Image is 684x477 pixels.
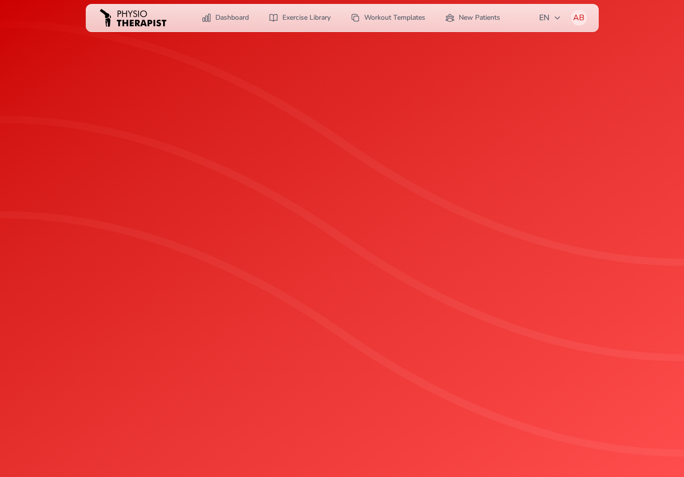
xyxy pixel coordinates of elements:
[439,9,506,27] a: New Patients
[571,10,587,26] button: АВ
[263,9,337,27] a: Exercise Library
[98,3,169,32] img: PHYSIOTHERAPISTRU logo
[539,12,561,24] span: EN
[344,9,431,27] a: Workout Templates
[533,8,567,28] button: EN
[196,9,255,27] a: Dashboard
